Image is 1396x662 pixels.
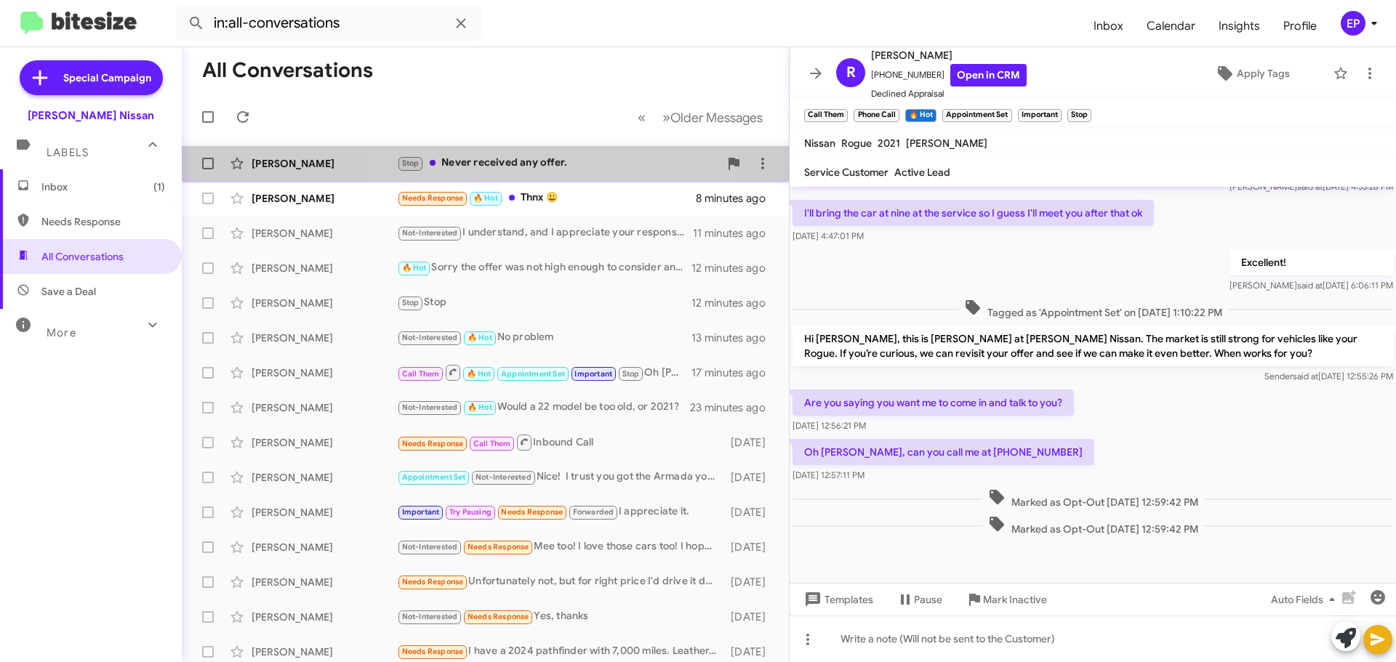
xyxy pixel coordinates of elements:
[690,400,777,415] div: 23 minutes ago
[1237,60,1290,86] span: Apply Tags
[252,366,397,380] div: [PERSON_NAME]
[854,109,899,122] small: Phone Call
[654,102,771,132] button: Next
[1272,5,1328,47] a: Profile
[1293,371,1318,382] span: said at
[402,472,466,482] span: Appointment Set
[252,331,397,345] div: [PERSON_NAME]
[958,299,1228,320] span: Tagged as 'Appointment Set' on [DATE] 1:10:22 PM
[468,612,529,621] span: Needs Response
[723,470,777,485] div: [DATE]
[252,575,397,589] div: [PERSON_NAME]
[801,586,873,613] span: Templates
[691,296,777,310] div: 12 minutes ago
[402,612,458,621] span: Not-Interested
[662,108,670,126] span: »
[252,296,397,310] div: [PERSON_NAME]
[691,331,777,345] div: 13 minutes ago
[905,109,936,122] small: 🔥 Hot
[402,647,464,656] span: Needs Response
[630,102,771,132] nav: Page navigation example
[20,60,163,95] a: Special Campaign
[252,645,397,659] div: [PERSON_NAME]
[41,249,124,264] span: All Conversations
[202,59,373,82] h1: All Conversations
[871,64,1027,86] span: [PHONE_NUMBER]
[397,155,719,171] div: Never received any offer.
[252,435,397,450] div: [PERSON_NAME]
[846,61,856,84] span: R
[723,610,777,624] div: [DATE]
[397,399,690,416] div: Would a 22 model be too old, or 2021?
[252,505,397,520] div: [PERSON_NAME]
[402,507,440,517] span: Important
[397,363,691,382] div: Oh [PERSON_NAME], can you call me at [PHONE_NUMBER]
[1135,5,1207,47] a: Calendar
[467,369,492,379] span: 🔥 Hot
[1067,109,1091,122] small: Stop
[1082,5,1135,47] a: Inbox
[402,577,464,586] span: Needs Response
[1328,11,1380,36] button: EP
[252,400,397,415] div: [PERSON_NAME]
[153,179,165,194] span: (1)
[982,488,1204,509] span: Marked as Opt-Out [DATE] 12:59:42 PM
[397,190,696,206] div: Thnx 😀
[1341,11,1365,36] div: EP
[468,333,492,342] span: 🔥 Hot
[878,137,900,150] span: 2021
[942,109,1011,122] small: Appointment Set
[629,102,654,132] button: Previous
[397,329,691,346] div: No problem
[574,369,612,379] span: Important
[723,575,777,589] div: [DATE]
[914,586,942,613] span: Pause
[176,6,481,41] input: Search
[397,469,723,485] div: Nice! I trust you got the Armada you were looking for?
[983,586,1047,613] span: Mark Inactive
[41,284,96,299] span: Save a Deal
[252,226,397,241] div: [PERSON_NAME]
[501,507,563,517] span: Needs Response
[476,472,531,482] span: Not-Interested
[693,226,777,241] div: 11 minutes ago
[793,230,864,241] span: [DATE] 4:47:01 PM
[402,228,458,238] span: Not-Interested
[1297,280,1323,291] span: said at
[397,643,723,660] div: I have a 2024 pathfinder with 7,000 miles. Leather, non smoker. I'm wanting another large SUV. ie...
[1229,249,1393,275] p: Excellent!
[402,439,464,448] span: Needs Response
[871,47,1027,64] span: [PERSON_NAME]
[468,542,529,552] span: Needs Response
[804,109,848,122] small: Call Them
[397,573,723,590] div: Unfortunately not, but for right price I'd drive it down
[793,389,1074,416] p: Are you saying you want me to come in and talk to you?
[41,179,165,194] span: Inbox
[473,193,498,203] span: 🔥 Hot
[950,64,1027,86] a: Open in CRM
[894,166,950,179] span: Active Lead
[252,156,397,171] div: [PERSON_NAME]
[723,435,777,450] div: [DATE]
[954,586,1059,613] button: Mark Inactive
[397,504,723,520] div: I appreciate it.
[252,540,397,554] div: [PERSON_NAME]
[397,433,723,451] div: Inbound Call
[28,108,154,123] div: [PERSON_NAME] Nissan
[468,403,492,412] span: 🔥 Hot
[252,610,397,624] div: [PERSON_NAME]
[723,645,777,659] div: [DATE]
[402,333,458,342] span: Not-Interested
[793,420,866,431] span: [DATE] 12:56:21 PM
[793,200,1154,226] p: I'll bring the car at nine at the service so I guess I'll meet you after that ok
[252,191,397,206] div: [PERSON_NAME]
[906,137,987,150] span: [PERSON_NAME]
[63,70,151,85] span: Special Campaign
[871,86,1027,101] span: Declined Appraisal
[790,586,885,613] button: Templates
[638,108,646,126] span: «
[793,326,1393,366] p: Hi [PERSON_NAME], this is [PERSON_NAME] at [PERSON_NAME] Nissan. The market is still strong for v...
